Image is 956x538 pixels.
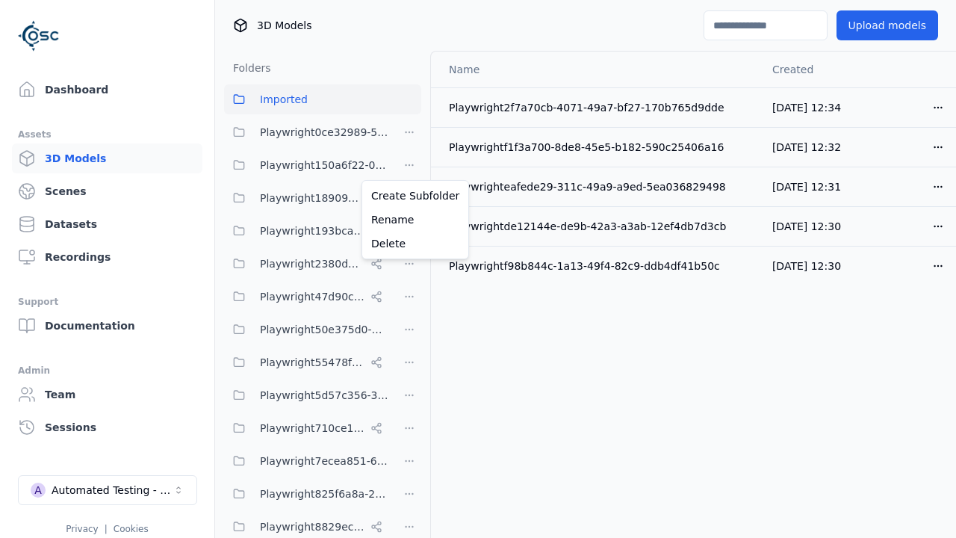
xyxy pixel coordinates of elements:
[365,208,465,232] a: Rename
[365,232,465,256] a: Delete
[365,184,465,208] a: Create Subfolder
